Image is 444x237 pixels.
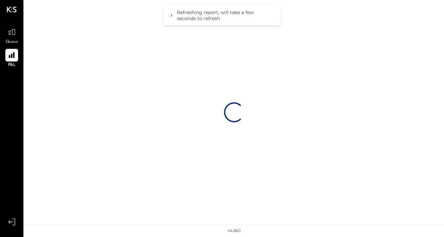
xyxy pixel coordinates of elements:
span: P&L [8,62,16,68]
a: Queue [0,26,23,45]
span: Queue [6,39,18,45]
div: Refreshing report, will take a few seconds to refresh [177,9,274,21]
div: v 4.38.0 [228,228,240,234]
a: P&L [0,49,23,68]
